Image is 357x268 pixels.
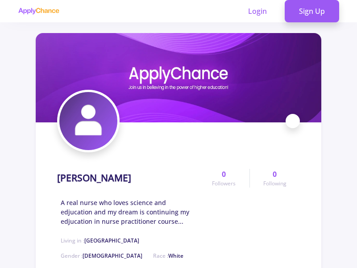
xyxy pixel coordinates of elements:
img: Firoozeh Mokarianavatar [59,92,117,150]
h1: [PERSON_NAME] [57,172,131,184]
a: 0Followers [199,169,249,188]
span: Race : [153,252,183,260]
span: [DEMOGRAPHIC_DATA] [83,252,142,260]
span: Followers [212,180,236,188]
img: applychance logo text only [18,8,59,15]
span: A real nurse who loves science and edjucation and my dream is continuing my edjucation in nurse p... [61,198,199,226]
img: Firoozeh Mokariancover image [36,33,321,122]
a: 0Following [249,169,300,188]
span: Gender : [61,252,142,260]
span: 0 [222,169,226,180]
span: White [168,252,183,260]
span: Following [263,180,286,188]
span: [GEOGRAPHIC_DATA] [84,237,139,244]
span: 0 [273,169,277,180]
span: Living in : [61,237,139,244]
